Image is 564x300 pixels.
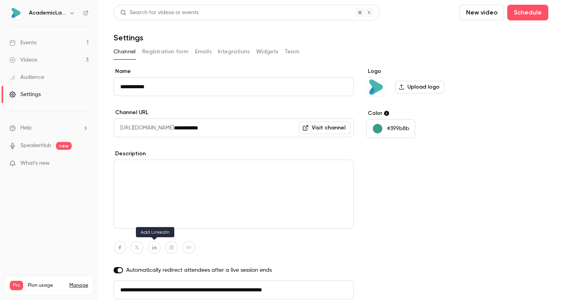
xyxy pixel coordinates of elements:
span: new [56,142,72,150]
iframe: Noticeable Trigger [79,160,89,167]
label: Logo [366,67,486,75]
div: Settings [9,91,41,98]
label: Channel URL [114,109,354,116]
div: Audience [9,73,44,81]
span: Pro [10,281,23,290]
button: Schedule [507,5,548,20]
button: Team [285,45,300,58]
button: New video [459,5,504,20]
img: AcademicLabs [367,78,385,96]
div: Search for videos or events [120,9,199,17]
li: help-dropdown-opener [9,124,89,132]
span: What's new [20,159,50,167]
h1: Settings [114,33,143,42]
label: Color [366,109,486,117]
button: Integrations [218,45,250,58]
label: Upload logo [395,81,445,93]
div: Events [9,39,36,47]
label: Description [114,150,354,158]
img: AcademicLabs [10,7,22,19]
button: Channel [114,45,136,58]
h6: AcademicLabs [29,9,66,17]
a: Manage [69,282,88,289]
section: Logo [366,67,486,97]
a: Visit channel [299,122,351,134]
div: Videos [9,56,37,64]
span: Help [20,124,32,132]
p: #399b8b [387,125,409,133]
span: Plan usage [28,282,65,289]
label: Automatically redirect attendees after a live session ends [114,266,354,274]
button: Emails [195,45,211,58]
span: [URL][DOMAIN_NAME] [114,118,174,137]
label: Name [114,67,354,75]
button: Widgets [256,45,278,58]
button: Registration form [142,45,189,58]
a: SpeakerHub [20,142,51,150]
button: #399b8b [366,119,415,138]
